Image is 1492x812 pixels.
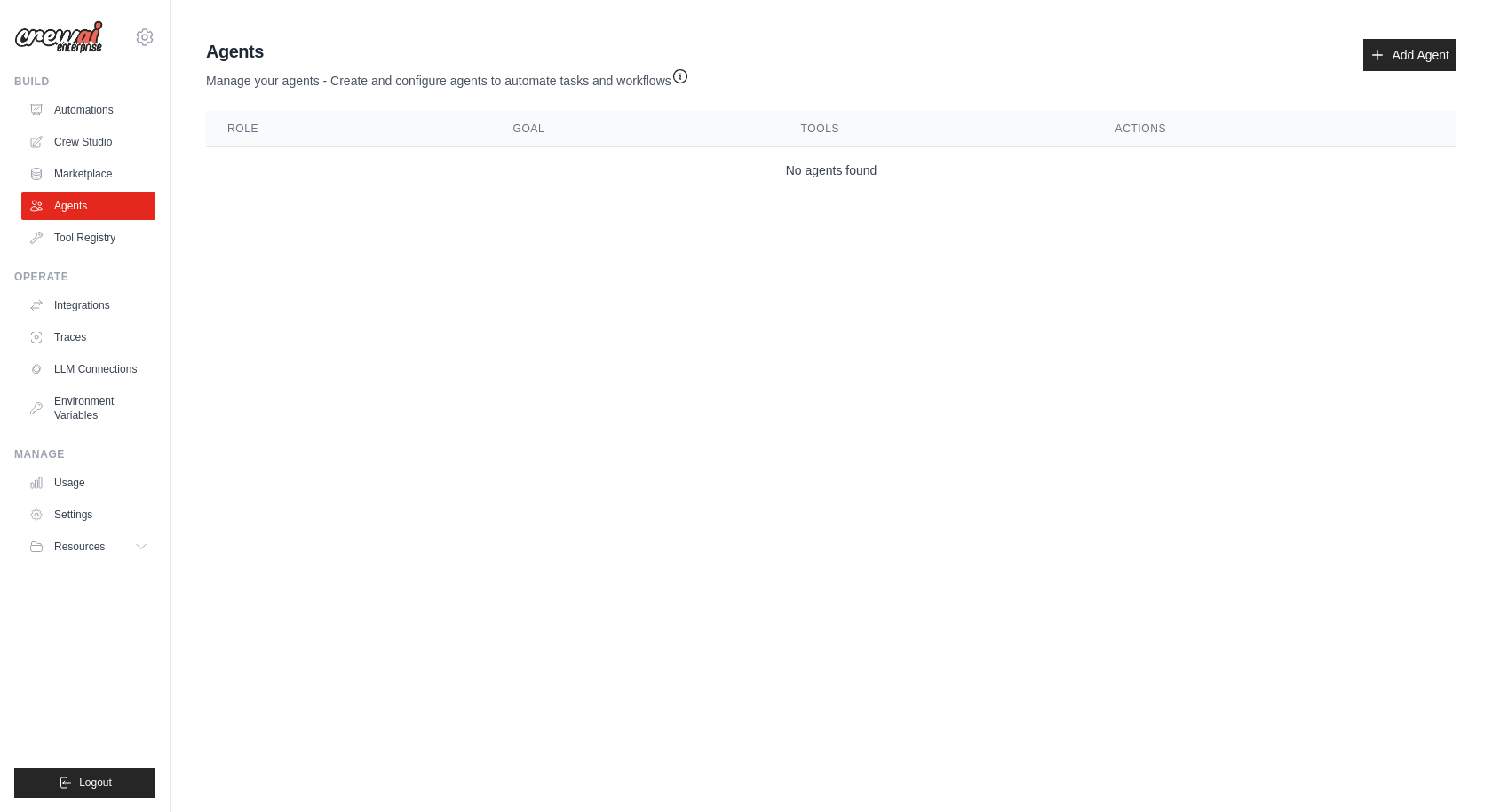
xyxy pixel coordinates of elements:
[21,532,155,561] button: Resources
[1363,39,1456,71] a: Add Agent
[206,111,491,147] th: Role
[14,20,103,54] img: Logo
[14,270,155,284] div: Operate
[21,323,155,351] a: Traces
[21,387,155,430] a: Environment Variables
[21,96,155,124] a: Automations
[491,111,779,147] th: Goal
[21,192,155,220] a: Agents
[79,776,112,790] span: Logout
[14,447,155,461] div: Manage
[21,291,155,319] a: Integrations
[54,540,105,554] span: Resources
[21,160,155,188] a: Marketplace
[206,64,689,90] p: Manage your agents - Create and configure agents to automate tasks and workflows
[21,224,155,252] a: Tool Registry
[14,768,155,798] button: Logout
[1094,111,1456,147] th: Actions
[21,128,155,156] a: Crew Studio
[21,469,155,497] a: Usage
[206,39,689,64] h2: Agents
[14,75,155,89] div: Build
[21,355,155,383] a: LLM Connections
[21,501,155,529] a: Settings
[206,147,1456,194] td: No agents found
[780,111,1094,147] th: Tools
